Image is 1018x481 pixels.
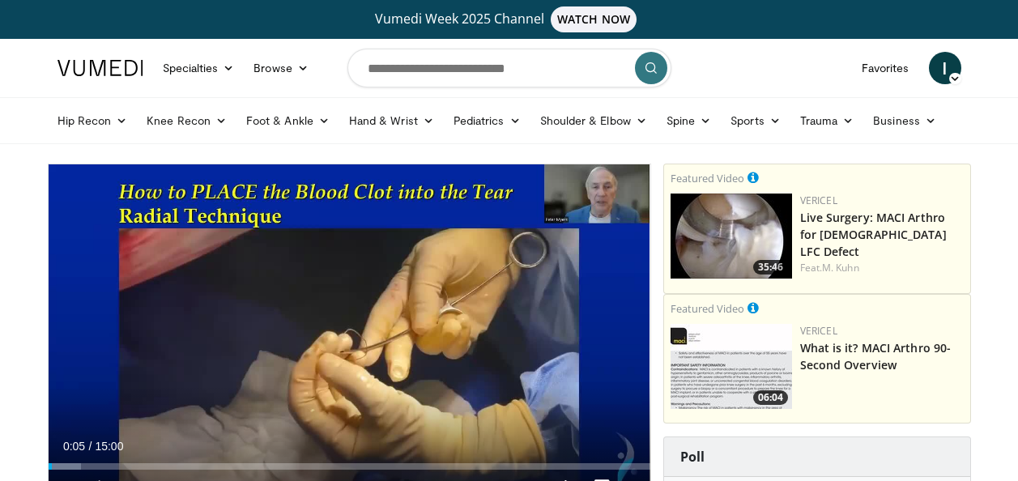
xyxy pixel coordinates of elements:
[58,60,143,76] img: VuMedi Logo
[137,104,236,137] a: Knee Recon
[800,324,837,338] a: Vericel
[49,463,650,470] div: Progress Bar
[800,210,947,259] a: Live Surgery: MACI Arthro for [DEMOGRAPHIC_DATA] LFC Defect
[48,104,138,137] a: Hip Recon
[753,390,788,405] span: 06:04
[800,194,837,207] a: Vericel
[671,324,792,409] img: aa6cc8ed-3dbf-4b6a-8d82-4a06f68b6688.150x105_q85_crop-smart_upscale.jpg
[671,171,744,185] small: Featured Video
[339,104,444,137] a: Hand & Wrist
[60,6,959,32] a: Vumedi Week 2025 ChannelWATCH NOW
[347,49,671,87] input: Search topics, interventions
[753,260,788,275] span: 35:46
[657,104,721,137] a: Spine
[63,440,85,453] span: 0:05
[929,52,961,84] a: I
[680,448,705,466] strong: Poll
[89,440,92,453] span: /
[671,324,792,409] a: 06:04
[671,194,792,279] a: 35:46
[551,6,637,32] span: WATCH NOW
[236,104,339,137] a: Foot & Ankle
[444,104,530,137] a: Pediatrics
[671,194,792,279] img: eb023345-1e2d-4374-a840-ddbc99f8c97c.150x105_q85_crop-smart_upscale.jpg
[800,261,964,275] div: Feat.
[852,52,919,84] a: Favorites
[790,104,864,137] a: Trauma
[863,104,946,137] a: Business
[244,52,318,84] a: Browse
[721,104,790,137] a: Sports
[530,104,657,137] a: Shoulder & Elbow
[153,52,245,84] a: Specialties
[95,440,123,453] span: 15:00
[822,261,859,275] a: M. Kuhn
[671,301,744,316] small: Featured Video
[800,340,952,372] a: What is it? MACI Arthro 90-Second Overview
